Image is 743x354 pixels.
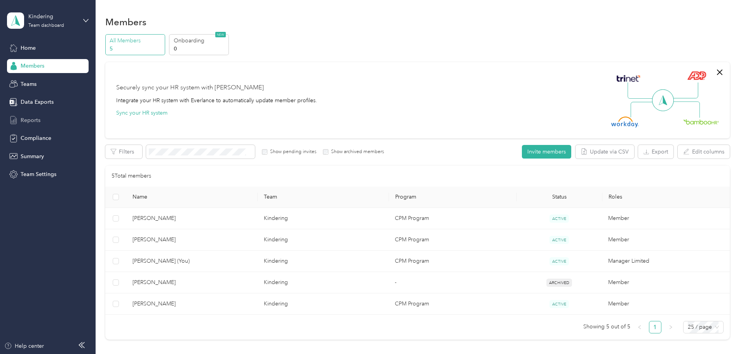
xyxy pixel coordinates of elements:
[649,321,661,333] a: 1
[258,229,389,251] td: Kindering
[602,251,733,272] td: Manager Limited
[602,272,733,293] td: Member
[602,293,733,315] td: Member
[267,148,316,155] label: Show pending invites
[665,321,677,333] button: right
[116,109,167,117] button: Sync your HR system
[28,12,77,21] div: Kindering
[126,272,258,293] td: Nikki Sullivan
[668,325,673,330] span: right
[549,236,569,244] span: ACTIVE
[4,342,44,350] button: Help center
[21,80,37,88] span: Teams
[105,18,147,26] h1: Members
[133,257,251,265] span: [PERSON_NAME] (You)
[611,117,638,127] img: Workday
[133,214,251,223] span: [PERSON_NAME]
[174,45,227,53] p: 0
[258,187,389,208] th: Team
[389,229,516,251] td: CPM Program
[583,321,630,333] span: Showing 5 out of 5
[110,45,162,53] p: 5
[21,116,40,124] span: Reports
[126,229,258,251] td: Elisabeth Sotak
[21,134,51,142] span: Compliance
[258,293,389,315] td: Kindering
[671,82,698,99] img: Line Right Up
[133,194,251,200] span: Name
[116,96,317,105] div: Integrate your HR system with Everlance to automatically update member profiles.
[683,321,724,333] div: Page Size
[258,272,389,293] td: Kindering
[116,83,264,92] div: Securely sync your HR system with [PERSON_NAME]
[576,145,634,159] button: Update via CSV
[328,148,384,155] label: Show archived members
[602,208,733,229] td: Member
[688,321,719,333] span: 25 / page
[126,251,258,272] td: Gabi Wintner (You)
[174,37,227,45] p: Onboarding
[110,37,162,45] p: All Members
[687,71,706,80] img: ADP
[628,82,655,99] img: Line Left Up
[258,251,389,272] td: Kindering
[133,235,251,244] span: [PERSON_NAME]
[389,251,516,272] td: CPM Program
[549,300,569,308] span: ACTIVE
[638,145,673,159] button: Export
[389,272,516,293] td: -
[615,73,642,84] img: Trinet
[21,44,36,52] span: Home
[389,187,517,208] th: Program
[126,187,258,208] th: Name
[21,62,44,70] span: Members
[630,101,658,117] img: Line Left Down
[633,321,646,333] li: Previous Page
[633,321,646,333] button: left
[602,187,734,208] th: Roles
[517,187,602,208] th: Status
[699,310,743,354] iframe: Everlance-gr Chat Button Frame
[21,152,44,160] span: Summary
[522,145,571,159] button: Invite members
[389,208,516,229] td: CPM Program
[215,32,226,37] span: NEW
[389,293,516,315] td: CPM Program
[105,145,142,159] button: Filters
[637,325,642,330] span: left
[602,229,733,251] td: Member
[549,214,569,223] span: ACTIVE
[546,279,572,287] span: ARCHIVED
[126,293,258,315] td: Katherine Call
[549,257,569,265] span: ACTIVE
[126,208,258,229] td: Shelby Grant
[28,23,64,28] div: Team dashboard
[133,300,251,308] span: [PERSON_NAME]
[21,170,56,178] span: Team Settings
[673,101,700,118] img: Line Right Down
[665,321,677,333] li: Next Page
[133,278,251,287] span: [PERSON_NAME]
[678,145,730,159] button: Edit columns
[112,172,151,180] p: 5 Total members
[258,208,389,229] td: Kindering
[21,98,54,106] span: Data Exports
[683,119,719,124] img: BambooHR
